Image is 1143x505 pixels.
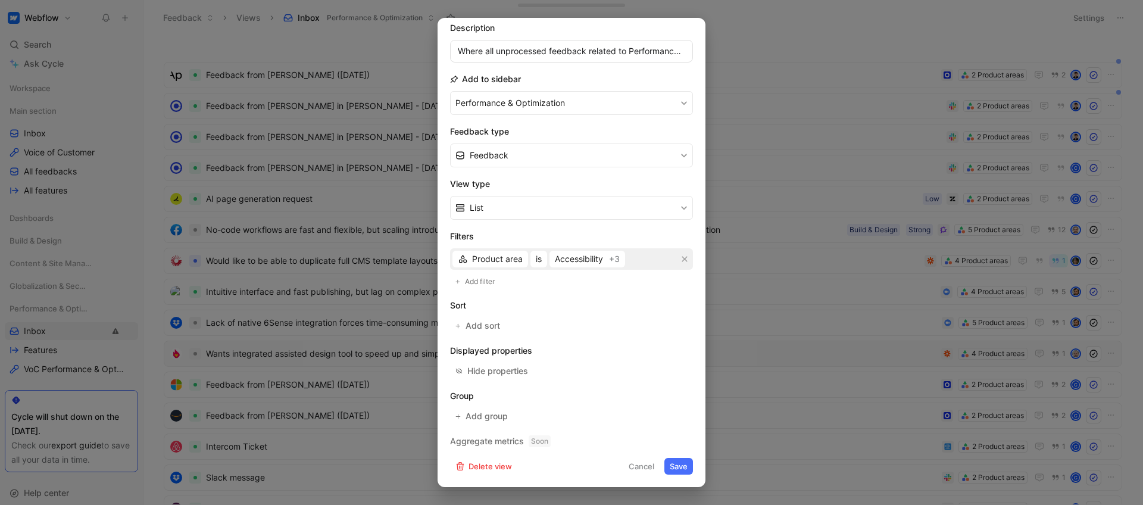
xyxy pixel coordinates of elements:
span: Soon [529,435,551,447]
button: is [530,251,547,267]
button: Cancel [623,458,660,475]
div: Hide properties [467,364,528,378]
h2: View type [450,177,693,191]
h2: Aggregate metrics [450,434,693,448]
span: Add group [466,409,509,423]
div: +3 [609,252,620,266]
h2: Group [450,389,693,403]
span: is [536,252,542,266]
button: Delete view [450,458,517,475]
h2: Filters [450,229,693,244]
button: Add group [450,408,514,425]
button: Hide properties [450,363,533,379]
button: Accessibility+3 [549,251,625,267]
span: Add filter [465,276,496,288]
input: Your view description [450,40,693,63]
button: Add filter [450,275,501,289]
button: Product area [452,251,528,267]
button: Save [664,458,693,475]
span: Product area [472,252,523,266]
span: Feedback [470,148,508,163]
h2: Feedback type [450,124,693,139]
h2: Displayed properties [450,344,693,358]
h2: Description [450,21,495,35]
h2: Sort [450,298,693,313]
button: Feedback [450,144,693,167]
button: Performance & Optimization [450,91,693,115]
span: Accessibility [555,252,603,266]
span: Add sort [466,319,501,333]
h2: Add to sidebar [450,72,521,86]
button: Add sort [450,317,507,334]
button: List [450,196,693,220]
